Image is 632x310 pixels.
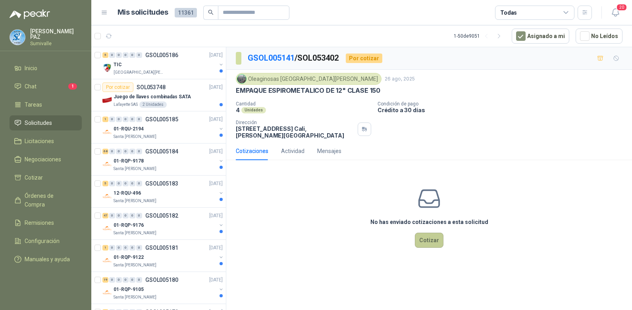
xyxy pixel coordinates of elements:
[25,64,37,73] span: Inicio
[109,213,115,218] div: 0
[145,149,178,154] p: GSOL005184
[208,10,214,15] span: search
[116,52,122,58] div: 0
[116,149,122,154] div: 0
[102,95,112,105] img: Company Logo
[114,93,191,101] p: Juego de llaves combinadas SATA
[10,30,25,45] img: Company Logo
[102,82,133,92] div: Por cotizar
[236,73,382,85] div: Oleaginosas [GEOGRAPHIC_DATA][PERSON_NAME]
[123,213,129,218] div: 0
[237,75,246,83] img: Company Logo
[102,245,108,251] div: 1
[454,30,505,42] div: 1 - 50 de 9051
[102,243,224,268] a: 1 0 0 0 0 0 GSOL005181[DATE] Company Logo01-RQP-9122Santa [PERSON_NAME]
[102,50,224,76] a: 5 0 0 0 0 0 GSOL005186[DATE] Company LogoTIC[GEOGRAPHIC_DATA][PERSON_NAME]
[123,117,129,122] div: 0
[116,245,122,251] div: 0
[236,125,355,139] p: [STREET_ADDRESS] Cali , [PERSON_NAME][GEOGRAPHIC_DATA]
[123,149,129,154] div: 0
[136,181,142,186] div: 0
[129,213,135,218] div: 0
[209,180,223,188] p: [DATE]
[109,117,115,122] div: 0
[248,53,295,63] a: GSOL005141
[102,275,224,300] a: 19 0 0 0 0 0 GSOL005180[DATE] Company Logo01-RQP-9105Santa [PERSON_NAME]
[136,213,142,218] div: 0
[116,213,122,218] div: 0
[114,294,156,300] p: Santa [PERSON_NAME]
[145,245,178,251] p: GSOL005181
[102,147,224,172] a: 68 0 0 0 0 0 GSOL005184[DATE] Company Logo01-RQP-9178Santa [PERSON_NAME]
[385,75,415,83] p: 26 ago, 2025
[25,218,54,227] span: Remisiones
[241,107,266,113] div: Unidades
[209,84,223,91] p: [DATE]
[175,8,197,17] span: 11361
[209,52,223,59] p: [DATE]
[10,152,82,167] a: Negociaciones
[129,52,135,58] div: 0
[248,52,339,64] p: / SOL053402
[136,277,142,283] div: 0
[25,173,43,182] span: Cotizar
[114,189,141,197] p: 12-RQU-496
[102,115,224,140] a: 1 0 0 0 0 0 GSOL005185[DATE] Company Logo01-RQU-2194Santa [PERSON_NAME]
[129,181,135,186] div: 0
[114,286,144,293] p: 01-RQP-9105
[114,166,156,172] p: Santa [PERSON_NAME]
[209,244,223,252] p: [DATE]
[236,147,268,155] div: Cotizaciones
[114,134,156,140] p: Santa [PERSON_NAME]
[102,213,108,218] div: 47
[137,84,166,90] p: SOL053748
[136,149,142,154] div: 0
[129,149,135,154] div: 0
[236,101,371,107] p: Cantidad
[139,101,167,108] div: 2 Unidades
[109,245,115,251] div: 0
[114,254,144,261] p: 01-RQP-9122
[10,215,82,230] a: Remisiones
[109,277,115,283] div: 0
[116,181,122,186] div: 0
[102,149,108,154] div: 68
[109,181,115,186] div: 0
[281,147,304,155] div: Actividad
[236,107,240,113] p: 4
[68,83,77,90] span: 1
[10,115,82,130] a: Solicitudes
[114,101,138,108] p: Lafayette SAS
[129,277,135,283] div: 0
[114,61,122,69] p: TIC
[129,117,135,122] div: 0
[10,79,82,94] a: Chat1
[109,52,115,58] div: 0
[30,29,82,40] p: [PERSON_NAME] PAZ
[346,54,382,63] div: Por cotizar
[10,61,82,76] a: Inicio
[109,149,115,154] div: 0
[114,222,144,229] p: 01-RQP-9176
[145,181,178,186] p: GSOL005183
[608,6,622,20] button: 20
[114,262,156,268] p: Santa [PERSON_NAME]
[91,79,226,111] a: Por cotizarSOL053748[DATE] Company LogoJuego de llaves combinadas SATALafayette SAS2 Unidades
[123,52,129,58] div: 0
[102,224,112,233] img: Company Logo
[116,117,122,122] div: 0
[10,233,82,249] a: Configuración
[102,52,108,58] div: 5
[10,170,82,185] a: Cotizar
[102,288,112,297] img: Company Logo
[102,117,108,122] div: 1
[25,100,42,109] span: Tareas
[123,277,129,283] div: 0
[378,101,629,107] p: Condición de pago
[102,159,112,169] img: Company Logo
[576,29,622,44] button: No Leídos
[25,119,52,127] span: Solicitudes
[145,213,178,218] p: GSOL005182
[25,237,60,245] span: Configuración
[378,107,629,113] p: Crédito a 30 días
